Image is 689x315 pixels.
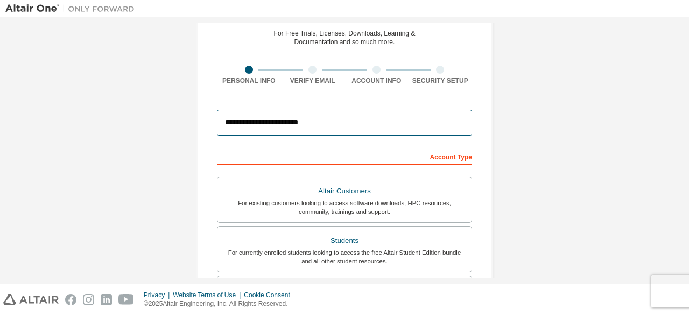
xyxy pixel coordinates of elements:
[261,10,428,23] div: Create an Altair One Account
[5,3,140,14] img: Altair One
[224,184,465,199] div: Altair Customers
[224,248,465,265] div: For currently enrolled students looking to access the free Altair Student Edition bundle and all ...
[224,233,465,248] div: Students
[281,76,345,85] div: Verify Email
[244,291,296,299] div: Cookie Consent
[144,291,173,299] div: Privacy
[101,294,112,305] img: linkedin.svg
[83,294,94,305] img: instagram.svg
[224,199,465,216] div: For existing customers looking to access software downloads, HPC resources, community, trainings ...
[144,299,297,309] p: © 2025 Altair Engineering, Inc. All Rights Reserved.
[173,291,244,299] div: Website Terms of Use
[274,29,416,46] div: For Free Trials, Licenses, Downloads, Learning & Documentation and so much more.
[217,148,472,165] div: Account Type
[217,76,281,85] div: Personal Info
[409,76,473,85] div: Security Setup
[344,76,409,85] div: Account Info
[65,294,76,305] img: facebook.svg
[118,294,134,305] img: youtube.svg
[3,294,59,305] img: altair_logo.svg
